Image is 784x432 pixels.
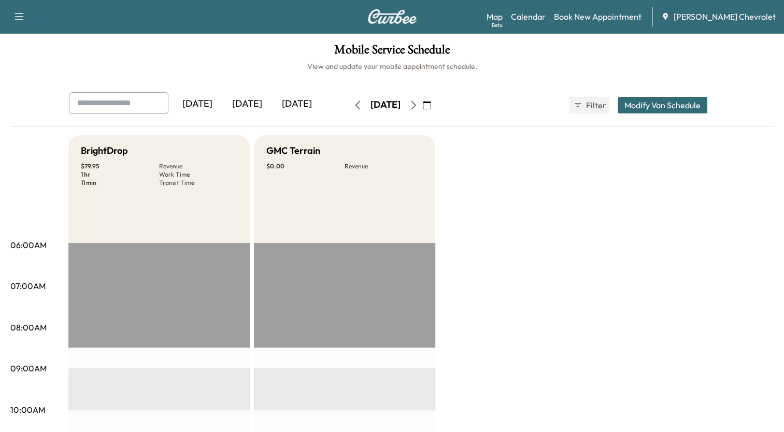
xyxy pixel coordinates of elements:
h6: View and update your mobile appointment schedule. [10,61,774,71]
p: $ 0.00 [266,162,345,170]
p: Revenue [159,162,237,170]
p: 1 hr [81,170,159,179]
div: [DATE] [222,92,272,116]
div: Beta [492,21,503,29]
p: 06:00AM [10,239,47,251]
h5: GMC Terrain [266,143,320,158]
button: Filter [569,97,609,113]
button: Modify Van Schedule [618,97,707,113]
p: $ 79.95 [81,162,159,170]
a: Calendar [511,10,546,23]
p: 09:00AM [10,362,47,375]
div: [DATE] [173,92,222,116]
p: Revenue [345,162,423,170]
p: 07:00AM [10,280,46,292]
span: Filter [586,99,605,111]
h1: Mobile Service Schedule [10,44,774,61]
a: Book New Appointment [554,10,642,23]
div: [DATE] [370,98,401,111]
span: [PERSON_NAME] Chevrolet [674,10,776,23]
p: 11 min [81,179,159,187]
a: MapBeta [487,10,503,23]
h5: BrightDrop [81,143,128,158]
p: Transit Time [159,179,237,187]
p: 08:00AM [10,321,47,334]
p: Work Time [159,170,237,179]
div: [DATE] [272,92,322,116]
img: Curbee Logo [367,9,417,24]
p: 10:00AM [10,404,45,416]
